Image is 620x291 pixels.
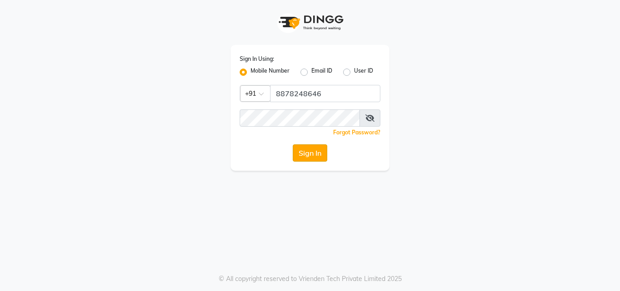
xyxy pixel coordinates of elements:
[251,67,290,78] label: Mobile Number
[354,67,373,78] label: User ID
[240,55,274,63] label: Sign In Using:
[274,9,346,36] img: logo1.svg
[293,144,327,162] button: Sign In
[333,129,380,136] a: Forgot Password?
[240,109,360,127] input: Username
[270,85,380,102] input: Username
[311,67,332,78] label: Email ID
